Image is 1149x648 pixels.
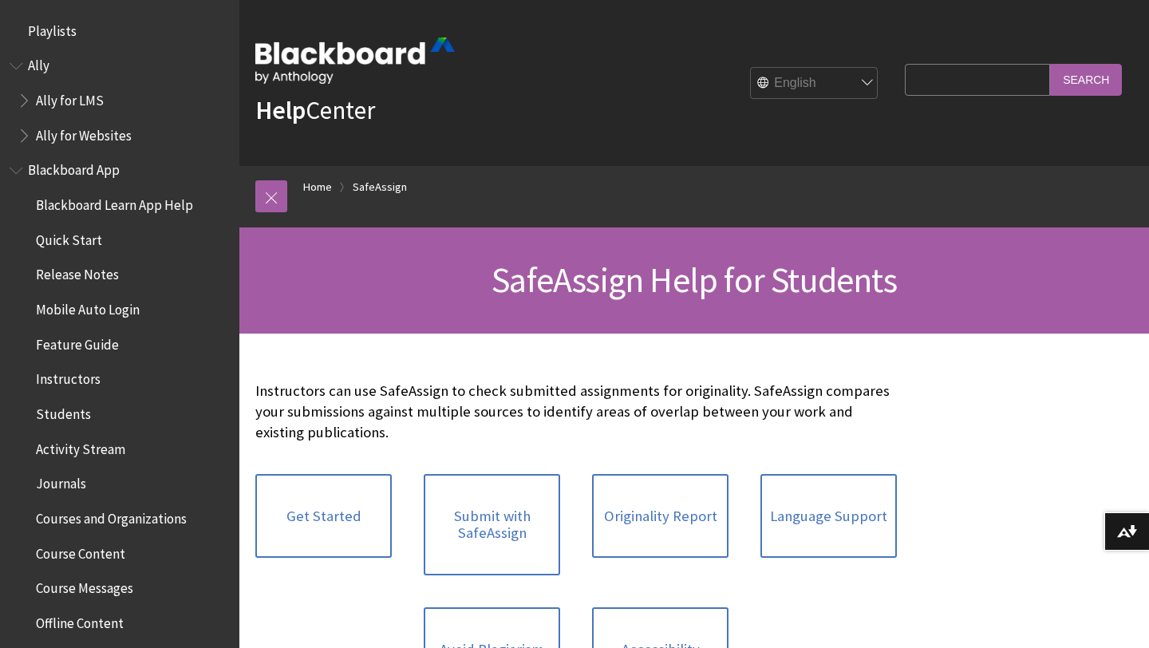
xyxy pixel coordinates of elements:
[36,366,101,388] span: Instructors
[28,53,49,74] span: Ally
[592,474,728,559] a: Originality Report
[28,18,77,39] span: Playlists
[36,331,119,353] span: Feature Guide
[1050,64,1122,95] input: Search
[36,471,86,492] span: Journals
[36,575,133,597] span: Course Messages
[36,436,125,457] span: Activity Stream
[36,540,125,562] span: Course Content
[353,177,407,197] a: SafeAssign
[36,401,91,422] span: Students
[751,68,879,100] select: Site Language Selector
[255,94,375,126] a: HelpCenter
[36,505,187,527] span: Courses and Organizations
[36,262,119,283] span: Release Notes
[36,87,104,109] span: Ally for LMS
[303,177,332,197] a: Home
[255,94,306,126] strong: Help
[28,157,120,179] span: Blackboard App
[36,122,132,144] span: Ally for Websites
[36,610,124,631] span: Offline Content
[255,381,897,444] p: Instructors can use SafeAssign to check submitted assignments for originality. SafeAssign compare...
[760,474,897,559] a: Language Support
[10,53,230,149] nav: Book outline for Anthology Ally Help
[36,296,140,318] span: Mobile Auto Login
[424,474,560,575] a: Submit with SafeAssign
[36,192,193,213] span: Blackboard Learn App Help
[492,258,897,302] span: SafeAssign Help for Students
[255,474,392,559] a: Get Started
[255,38,455,84] img: Blackboard by Anthology
[36,227,102,248] span: Quick Start
[10,18,230,45] nav: Book outline for Playlists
